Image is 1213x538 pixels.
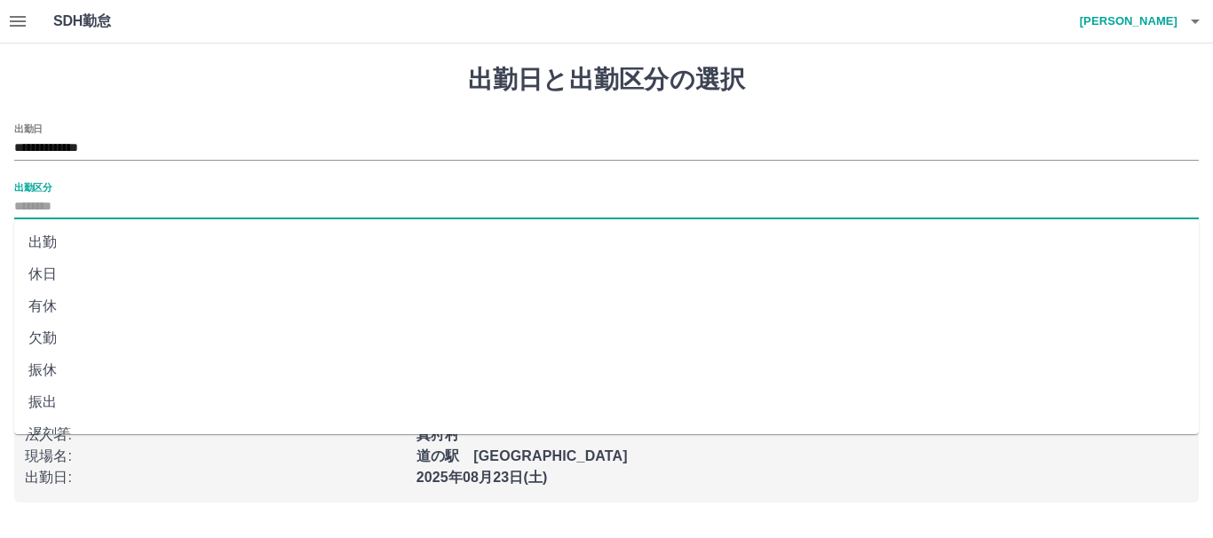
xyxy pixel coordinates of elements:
[416,448,628,463] b: 道の駅 [GEOGRAPHIC_DATA]
[14,418,1199,450] li: 遅刻等
[25,467,406,488] p: 出勤日 :
[14,122,43,135] label: 出勤日
[14,354,1199,386] li: 振休
[25,446,406,467] p: 現場名 :
[14,258,1199,290] li: 休日
[416,470,548,485] b: 2025年08月23日(土)
[14,290,1199,322] li: 有休
[14,65,1199,95] h1: 出勤日と出勤区分の選択
[14,322,1199,354] li: 欠勤
[14,180,52,194] label: 出勤区分
[14,226,1199,258] li: 出勤
[14,386,1199,418] li: 振出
